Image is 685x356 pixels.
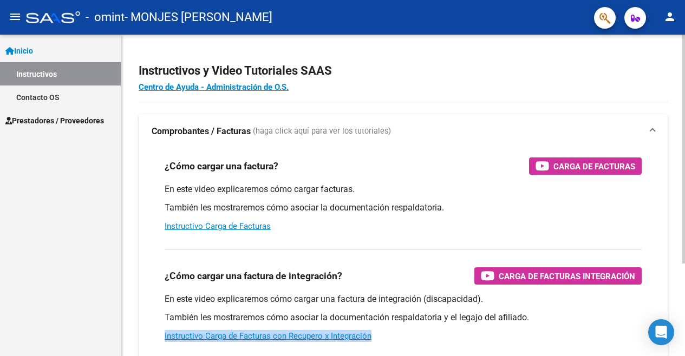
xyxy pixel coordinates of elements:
p: También les mostraremos cómo asociar la documentación respaldatoria. [165,202,642,214]
span: Carga de Facturas [553,160,635,173]
span: (haga click aquí para ver los tutoriales) [253,126,391,137]
a: Centro de Ayuda - Administración de O.S. [139,82,289,92]
p: También les mostraremos cómo asociar la documentación respaldatoria y el legajo del afiliado. [165,312,642,324]
mat-icon: person [663,10,676,23]
mat-icon: menu [9,10,22,23]
a: Instructivo Carga de Facturas con Recupero x Integración [165,331,371,341]
a: Instructivo Carga de Facturas [165,221,271,231]
p: En este video explicaremos cómo cargar facturas. [165,183,642,195]
button: Carga de Facturas [529,157,642,175]
h3: ¿Cómo cargar una factura? [165,159,278,174]
span: Inicio [5,45,33,57]
button: Carga de Facturas Integración [474,267,642,285]
h3: ¿Cómo cargar una factura de integración? [165,268,342,284]
span: - omint [86,5,125,29]
span: Prestadores / Proveedores [5,115,104,127]
div: Open Intercom Messenger [648,319,674,345]
mat-expansion-panel-header: Comprobantes / Facturas (haga click aquí para ver los tutoriales) [139,114,668,149]
p: En este video explicaremos cómo cargar una factura de integración (discapacidad). [165,293,642,305]
span: Carga de Facturas Integración [499,269,635,283]
span: - MONJES [PERSON_NAME] [125,5,272,29]
strong: Comprobantes / Facturas [152,126,251,137]
h2: Instructivos y Video Tutoriales SAAS [139,61,668,81]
